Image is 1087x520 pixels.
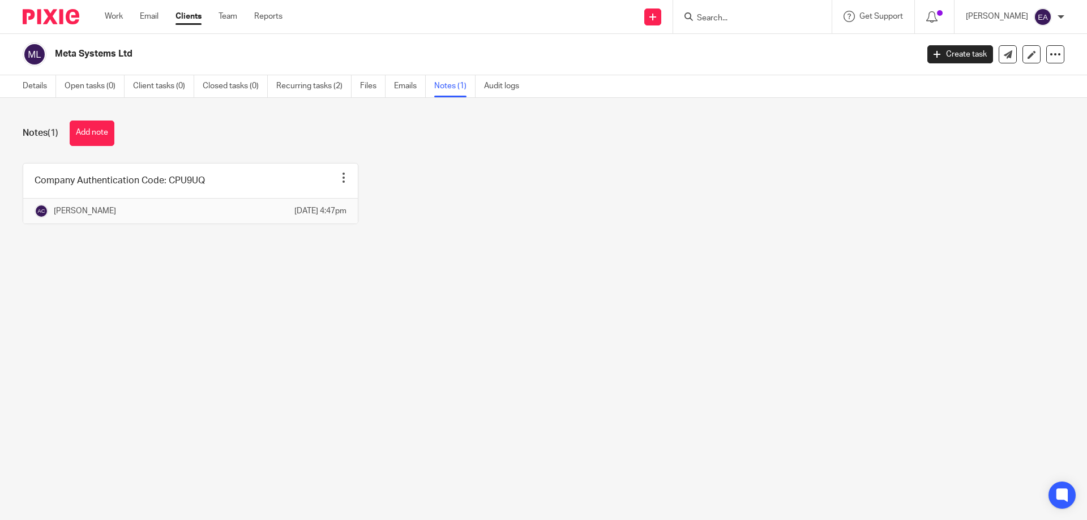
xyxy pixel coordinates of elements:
a: Open tasks (0) [65,75,125,97]
a: Notes (1) [434,75,476,97]
h1: Notes [23,127,58,139]
h2: Meta Systems Ltd [55,48,739,60]
img: svg%3E [35,204,48,218]
a: Audit logs [484,75,528,97]
button: Add note [70,121,114,146]
a: Create task [927,45,993,63]
p: [DATE] 4:47pm [294,205,346,217]
a: Closed tasks (0) [203,75,268,97]
a: Client tasks (0) [133,75,194,97]
p: [PERSON_NAME] [54,205,116,217]
a: Reports [254,11,283,22]
img: svg%3E [1034,8,1052,26]
span: Get Support [859,12,903,20]
img: Pixie [23,9,79,24]
a: Files [360,75,386,97]
a: Team [219,11,237,22]
a: Clients [176,11,202,22]
p: [PERSON_NAME] [966,11,1028,22]
span: (1) [48,128,58,137]
a: Recurring tasks (2) [276,75,352,97]
a: Work [105,11,123,22]
a: Emails [394,75,426,97]
input: Search [696,14,798,24]
a: Details [23,75,56,97]
img: svg%3E [23,42,46,66]
a: Email [140,11,159,22]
